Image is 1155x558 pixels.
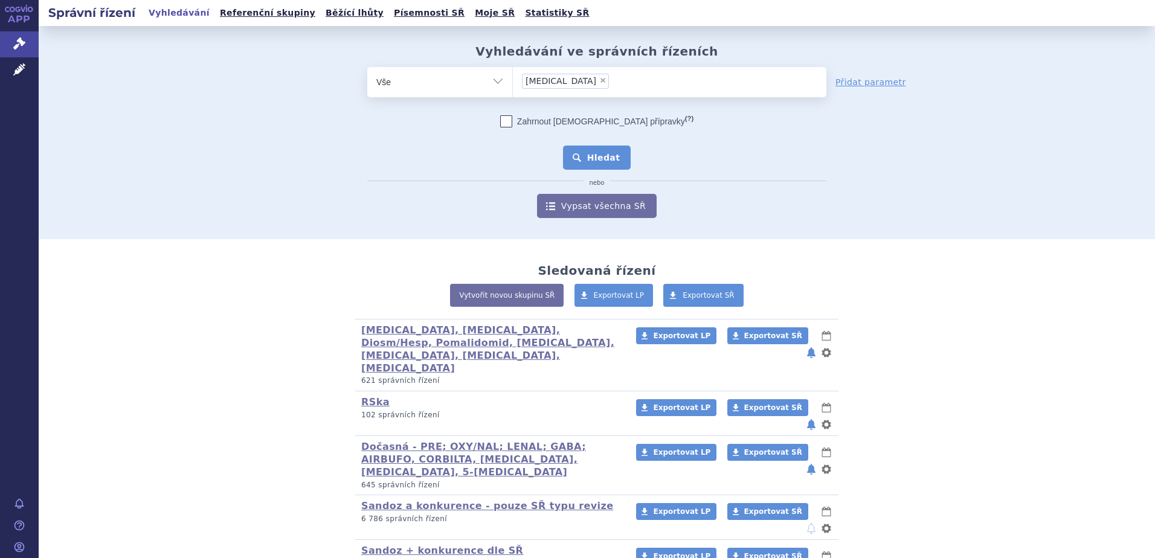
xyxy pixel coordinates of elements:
button: nastavení [820,345,832,360]
a: Referenční skupiny [216,5,319,21]
a: Písemnosti SŘ [390,5,468,21]
input: [MEDICAL_DATA] [613,73,676,88]
p: 621 správních řízení [361,376,620,386]
button: lhůty [820,400,832,415]
a: Exportovat SŘ [727,444,808,461]
button: notifikace [805,462,817,476]
button: notifikace [805,521,817,536]
p: 645 správních řízení [361,480,620,490]
button: lhůty [820,504,832,519]
a: Sandoz + konkurence dle SŘ [361,545,523,556]
a: RSka [361,396,390,408]
a: Přidat parametr [835,76,906,88]
abbr: (?) [685,115,693,123]
span: Exportovat LP [653,507,710,516]
button: notifikace [805,417,817,432]
button: Hledat [563,146,631,170]
a: Vyhledávání [145,5,213,21]
a: Exportovat SŘ [727,503,808,520]
a: Sandoz a konkurence - pouze SŘ typu revize [361,500,613,512]
h2: Sledovaná řízení [538,263,655,278]
a: Vytvořit novou skupinu SŘ [450,284,564,307]
span: Exportovat SŘ [744,507,802,516]
a: Exportovat LP [636,399,716,416]
p: 6 786 správních řízení [361,514,620,524]
button: nastavení [820,462,832,476]
span: Exportovat SŘ [683,291,735,300]
button: notifikace [805,345,817,360]
span: Exportovat LP [653,332,710,340]
span: Exportovat SŘ [744,448,802,457]
a: [MEDICAL_DATA], [MEDICAL_DATA], Diosm/Hesp, Pomalidomid, [MEDICAL_DATA], [MEDICAL_DATA], [MEDICAL... [361,324,614,373]
a: Dočasná - PRE; OXY/NAL; LENAL; GABA; AIRBUFO, CORBILTA, [MEDICAL_DATA], [MEDICAL_DATA], 5-[MEDICA... [361,441,586,478]
i: nebo [584,179,611,187]
span: Exportovat SŘ [744,332,802,340]
p: 102 správních řízení [361,410,620,420]
span: × [599,77,606,84]
button: nastavení [820,521,832,536]
span: Exportovat LP [653,448,710,457]
a: Moje SŘ [471,5,518,21]
span: Exportovat LP [594,291,645,300]
a: Exportovat LP [574,284,654,307]
span: Exportovat SŘ [744,403,802,412]
a: Exportovat LP [636,503,716,520]
button: lhůty [820,329,832,343]
a: Běžící lhůty [322,5,387,21]
a: Exportovat SŘ [663,284,744,307]
label: Zahrnout [DEMOGRAPHIC_DATA] přípravky [500,115,693,127]
a: Statistiky SŘ [521,5,593,21]
a: Vypsat všechna SŘ [537,194,657,218]
h2: Vyhledávání ve správních řízeních [475,44,718,59]
button: lhůty [820,445,832,460]
a: Exportovat LP [636,327,716,344]
a: Exportovat SŘ [727,327,808,344]
a: Exportovat LP [636,444,716,461]
h2: Správní řízení [39,4,145,21]
button: nastavení [820,417,832,432]
span: Exportovat LP [653,403,710,412]
span: [MEDICAL_DATA] [526,77,596,85]
a: Exportovat SŘ [727,399,808,416]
